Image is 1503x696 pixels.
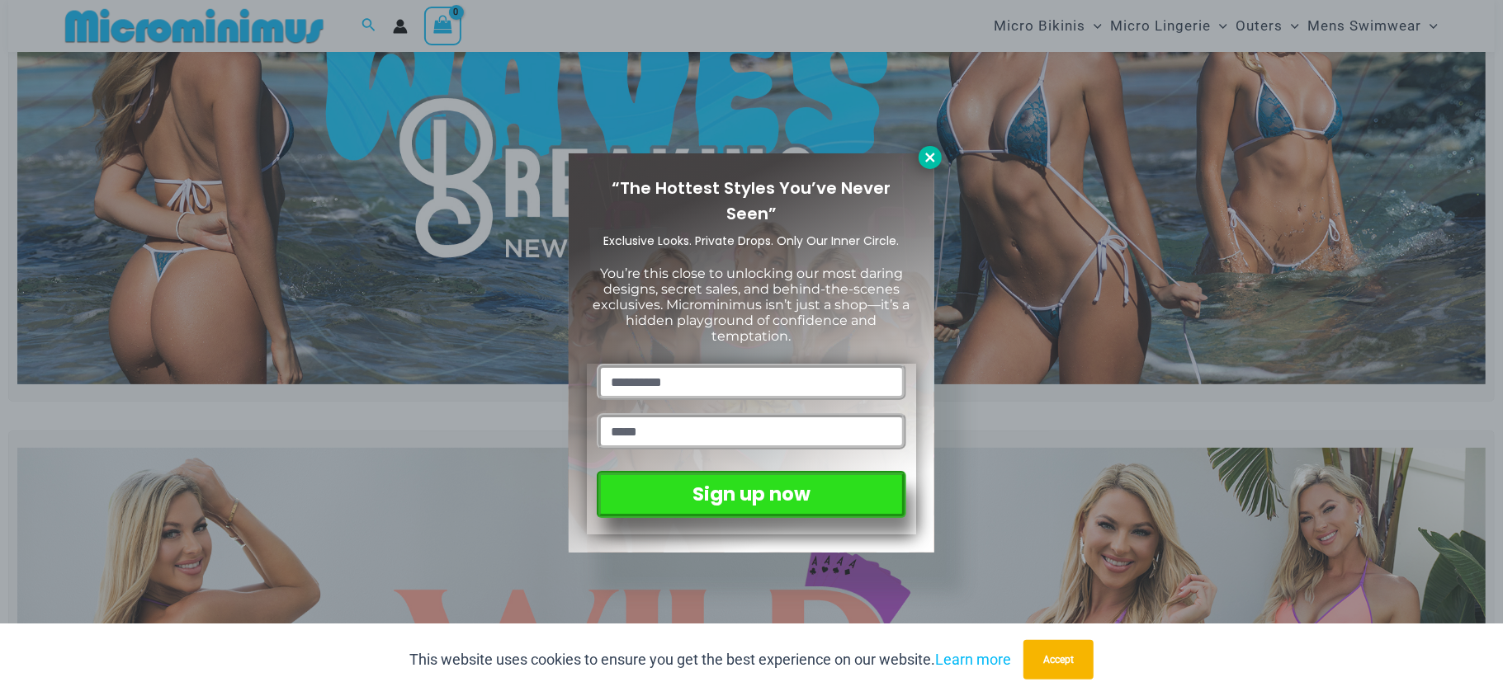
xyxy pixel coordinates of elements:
button: Close [919,146,942,169]
button: Accept [1023,640,1094,680]
span: Exclusive Looks. Private Drops. Only Our Inner Circle. [604,233,900,249]
a: Learn more [935,651,1011,668]
button: Sign up now [597,471,906,518]
p: This website uses cookies to ensure you get the best experience on our website. [409,647,1011,672]
span: You’re this close to unlocking our most daring designs, secret sales, and behind-the-scenes exclu... [593,266,910,345]
span: “The Hottest Styles You’ve Never Seen” [612,176,891,225]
